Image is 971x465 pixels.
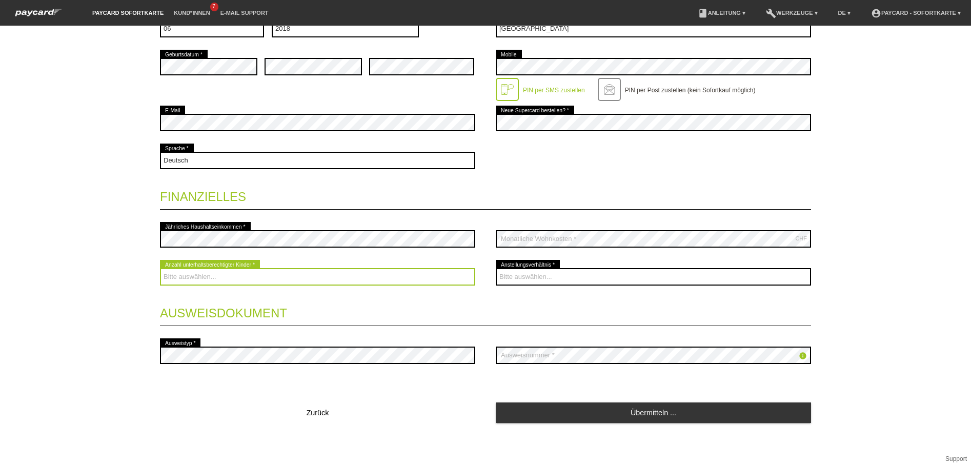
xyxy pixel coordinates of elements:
label: PIN per SMS zustellen [523,87,585,94]
a: Support [945,455,967,462]
a: DE ▾ [833,10,856,16]
span: Zurück [307,409,329,417]
a: Kund*innen [169,10,215,16]
legend: Ausweisdokument [160,296,811,326]
i: book [698,8,708,18]
a: bookAnleitung ▾ [693,10,751,16]
a: paycard Sofortkarte [87,10,169,16]
label: PIN per Post zustellen (kein Sofortkauf möglich) [625,87,756,94]
span: 7 [210,3,218,11]
button: Zurück [160,402,475,423]
i: account_circle [871,8,881,18]
div: CHF [795,235,807,241]
i: info [799,352,807,360]
a: Übermitteln ... [496,402,811,422]
img: paycard Sofortkarte [10,7,67,18]
i: build [766,8,776,18]
a: E-Mail Support [215,10,274,16]
a: buildWerkzeuge ▾ [761,10,823,16]
a: paycard Sofortkarte [10,12,67,19]
a: account_circlepaycard - Sofortkarte ▾ [866,10,966,16]
a: info [799,353,807,361]
legend: Finanzielles [160,179,811,210]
